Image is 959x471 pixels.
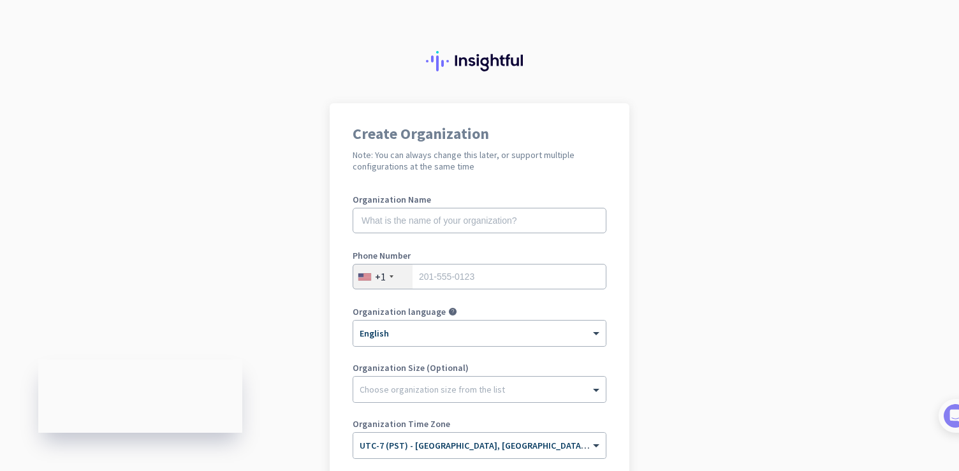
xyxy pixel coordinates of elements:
[353,126,606,141] h1: Create Organization
[353,208,606,233] input: What is the name of your organization?
[353,419,606,428] label: Organization Time Zone
[353,264,606,289] input: 201-555-0123
[448,307,457,316] i: help
[353,363,606,372] label: Organization Size (Optional)
[353,307,446,316] label: Organization language
[353,149,606,172] h2: Note: You can always change this later, or support multiple configurations at the same time
[426,51,533,71] img: Insightful
[375,270,386,283] div: +1
[38,359,242,433] iframe: Insightful Status
[353,195,606,204] label: Organization Name
[353,251,606,260] label: Phone Number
